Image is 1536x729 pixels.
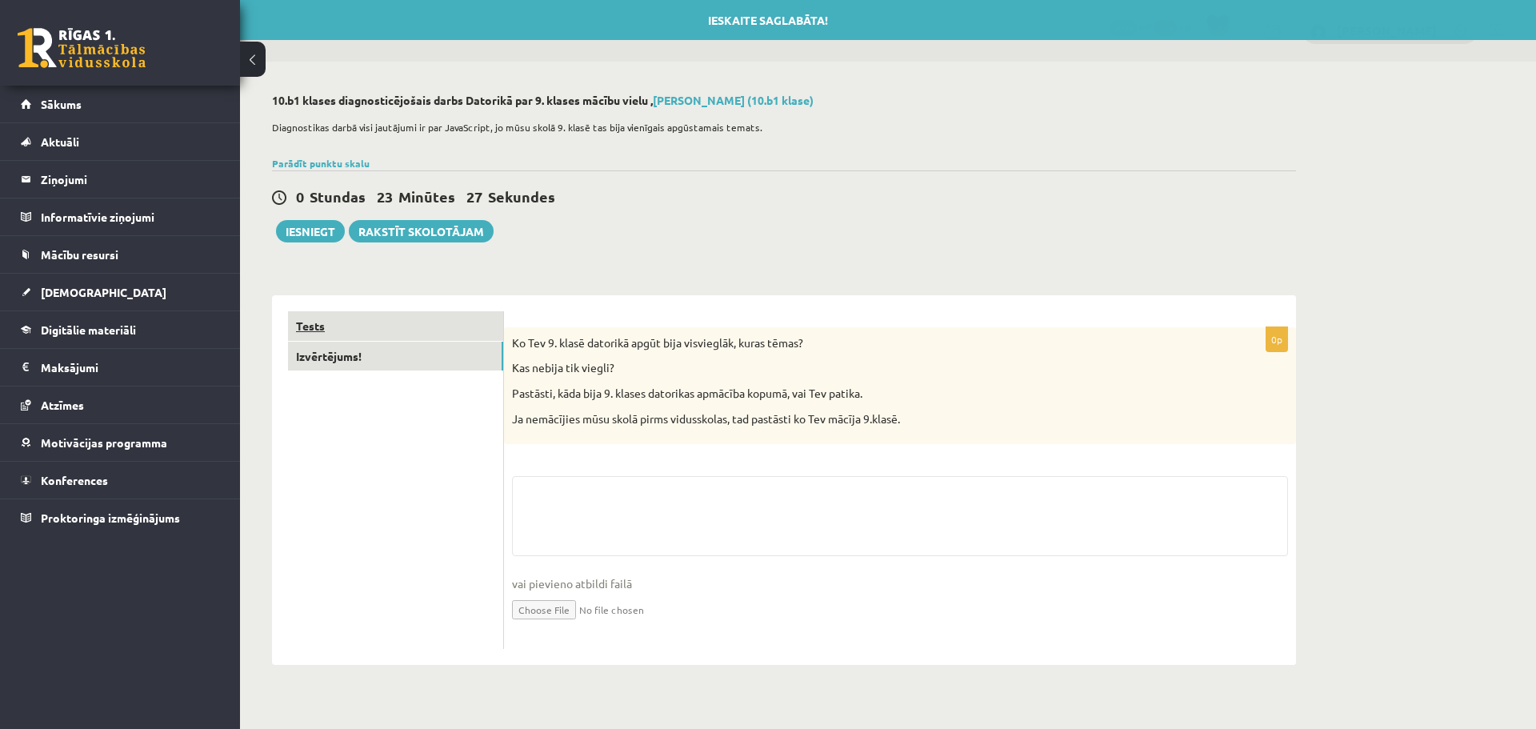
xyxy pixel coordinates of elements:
a: Atzīmes [21,387,220,423]
a: Sākums [21,86,220,122]
a: Motivācijas programma [21,424,220,461]
span: [DEMOGRAPHIC_DATA] [41,285,166,299]
a: Rakstīt skolotājam [349,220,494,242]
p: 0p [1266,326,1288,352]
a: Parādīt punktu skalu [272,157,370,170]
p: Pastāsti, kāda bija 9. klases datorikas apmācība kopumā, vai Tev patika. [512,386,1208,402]
span: Mācību resursi [41,247,118,262]
span: Motivācijas programma [41,435,167,450]
span: Sekundes [488,187,555,206]
span: Konferences [41,473,108,487]
span: Proktoringa izmēģinājums [41,511,180,525]
a: Ziņojumi [21,161,220,198]
a: Tests [288,311,503,341]
p: Diagnostikas darbā visi jautājumi ir par JavaScript, jo mūsu skolā 9. klasē tas bija vienīgais ap... [272,120,1288,134]
a: Proktoringa izmēģinājums [21,499,220,536]
h2: 10.b1 klases diagnosticējošais darbs Datorikā par 9. klases mācību vielu , [272,94,1296,107]
a: Aktuāli [21,123,220,160]
span: Atzīmes [41,398,84,412]
a: Digitālie materiāli [21,311,220,348]
span: Sākums [41,97,82,111]
span: Minūtes [398,187,455,206]
a: [DEMOGRAPHIC_DATA] [21,274,220,310]
a: Rīgas 1. Tālmācības vidusskola [18,28,146,68]
p: Kas nebija tik viegli? [512,360,1208,376]
a: Izvērtējums! [288,342,503,371]
p: Ja nemācījies mūsu skolā pirms vidusskolas, tad pastāsti ko Tev mācīja 9.klasē. [512,411,1208,427]
a: [PERSON_NAME] (10.b1 klase) [653,93,814,107]
p: Ko Tev 9. klasē datorikā apgūt bija visvieglāk, kuras tēmas? [512,335,1208,351]
span: 27 [466,187,482,206]
button: Iesniegt [276,220,345,242]
span: 0 [296,187,304,206]
legend: Ziņojumi [41,161,220,198]
span: 23 [377,187,393,206]
span: vai pievieno atbildi failā [512,575,1288,592]
span: Stundas [310,187,366,206]
a: Maksājumi [21,349,220,386]
span: Aktuāli [41,134,79,149]
a: Konferences [21,462,220,499]
legend: Maksājumi [41,349,220,386]
span: Digitālie materiāli [41,322,136,337]
legend: Informatīvie ziņojumi [41,198,220,235]
a: Informatīvie ziņojumi [21,198,220,235]
a: Mācību resursi [21,236,220,273]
